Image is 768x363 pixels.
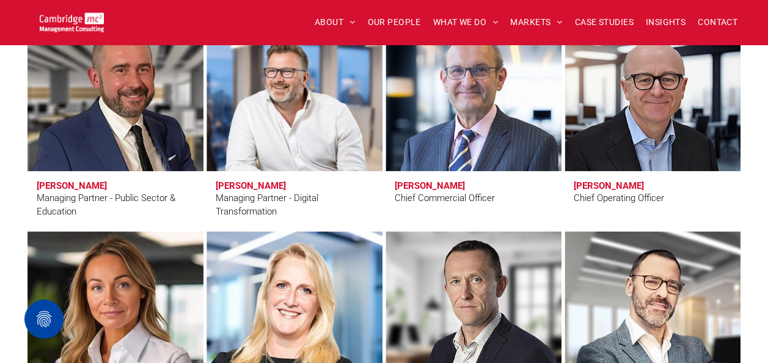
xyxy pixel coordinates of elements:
div: Managing Partner - Digital Transformation [216,191,373,219]
a: Craig Cheney | Managing Partner - Public Sector & Education [22,20,208,175]
a: WHAT WE DO [427,13,505,32]
a: Stuart Curzon | Chief Commercial Officer | Cambridge Management Consulting [386,24,561,171]
img: Go to Homepage [40,12,104,32]
a: ABOUT [309,13,362,32]
a: CONTACT [692,13,744,32]
a: INSIGHTS [640,13,692,32]
a: Digital Transformation | Simon Crimp | Managing Partner - Digital Transformation [207,24,382,171]
div: Managing Partner - Public Sector & Education [37,191,194,219]
a: MARKETS [504,13,568,32]
a: CASE STUDIES [569,13,640,32]
div: Chief Operating Officer [574,191,664,205]
h3: [PERSON_NAME] [574,180,644,191]
h3: [PERSON_NAME] [216,180,286,191]
a: Your Business Transformed | Cambridge Management Consulting [40,14,104,27]
h3: [PERSON_NAME] [395,180,465,191]
a: OUR PEOPLE [361,13,426,32]
div: Chief Commercial Officer [395,191,495,205]
a: Andrew Fleming | Chief Operating Officer | Cambridge Management Consulting [565,24,741,171]
h3: [PERSON_NAME] [37,180,107,191]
